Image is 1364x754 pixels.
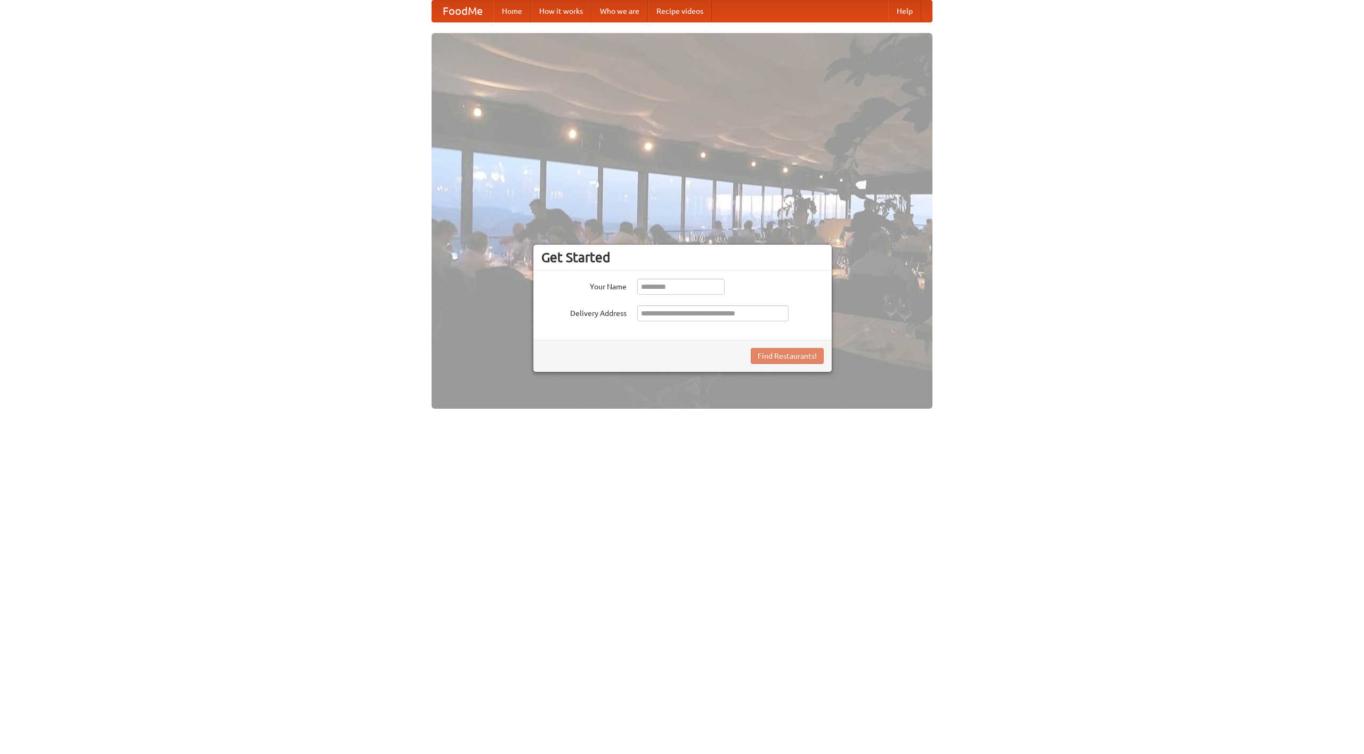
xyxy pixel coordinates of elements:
a: Who we are [591,1,648,22]
a: Home [493,1,531,22]
button: Find Restaurants! [751,348,824,364]
label: Delivery Address [541,305,627,319]
h3: Get Started [541,249,824,265]
label: Your Name [541,279,627,292]
a: FoodMe [432,1,493,22]
a: Help [888,1,921,22]
a: Recipe videos [648,1,712,22]
a: How it works [531,1,591,22]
